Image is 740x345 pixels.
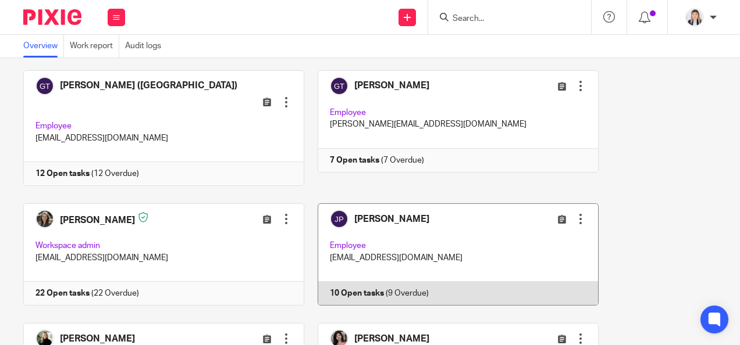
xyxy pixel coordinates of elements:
a: Audit logs [125,35,167,57]
input: Search [451,14,556,24]
img: Carlean%20Parker%20Pic.jpg [685,8,704,27]
img: Pixie [23,9,81,25]
a: Work report [70,35,119,57]
a: Overview [23,35,64,57]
